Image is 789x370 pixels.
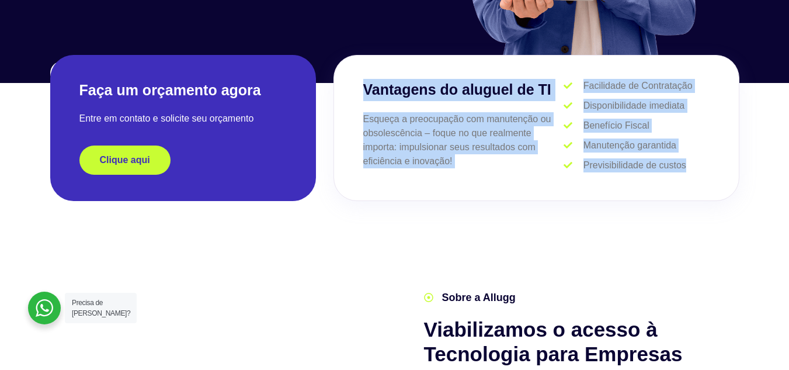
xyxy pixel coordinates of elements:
[79,112,287,126] p: Entre em contato e solicite seu orçamento
[100,155,150,165] span: Clique aqui
[581,99,684,113] span: Disponibilidade imediata
[579,220,789,370] iframe: Chat Widget
[581,158,686,172] span: Previsibilidade de custos
[581,79,693,93] span: Facilidade de Contratação
[363,112,564,168] p: Esqueça a preocupação com manutenção ou obsolescência – foque no que realmente importa: impulsion...
[72,299,130,317] span: Precisa de [PERSON_NAME]?
[579,220,789,370] div: Widget de chat
[581,119,649,133] span: Benefício Fiscal
[79,81,287,100] h2: Faça um orçamento agora
[581,139,676,153] span: Manutenção garantida
[79,146,171,175] a: Clique aqui
[424,317,739,366] h2: Viabilizamos o acesso à Tecnologia para Empresas
[439,290,516,306] span: Sobre a Allugg
[363,79,564,101] h3: Vantagens do aluguel de TI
